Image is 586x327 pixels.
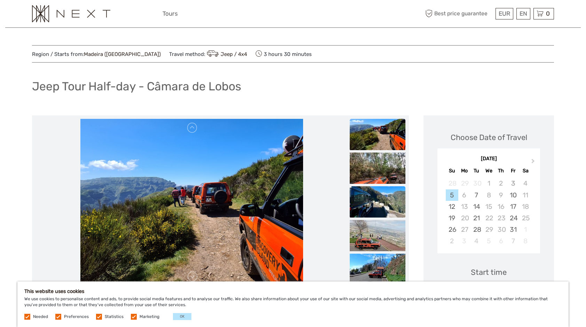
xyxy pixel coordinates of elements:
[446,224,458,235] div: Choose Sunday, October 26th, 2025
[507,212,519,224] div: Choose Friday, October 24th, 2025
[519,178,531,189] div: Not available Saturday, October 4th, 2025
[519,235,531,247] div: Not available Saturday, November 8th, 2025
[495,212,507,224] div: Not available Thursday, October 23rd, 2025
[507,166,519,175] div: Fr
[499,10,510,17] span: EUR
[519,201,531,212] div: Not available Saturday, October 18th, 2025
[507,178,519,189] div: Not available Friday, October 3rd, 2025
[470,178,483,189] div: Not available Tuesday, September 30th, 2025
[32,51,161,58] span: Region / Starts from:
[507,201,519,212] div: Choose Friday, October 17th, 2025
[350,186,405,218] img: 9b0c4aa5cc15472ebaeee478c84ac271_slider_thumbnail.jpg
[350,220,405,251] img: 32ce97f059464c65a9b296e57692d674_slider_thumbnail.jpg
[140,314,159,320] label: Marketing
[470,166,483,175] div: Tu
[80,11,88,19] button: Open LiveChat chat widget
[470,201,483,212] div: Choose Tuesday, October 14th, 2025
[470,224,483,235] div: Choose Tuesday, October 28th, 2025
[173,313,191,320] button: OK
[458,212,470,224] div: Not available Monday, October 20th, 2025
[32,5,110,22] img: 3282-a978e506-1cde-4c38-be18-ebef36df7ad8_logo_small.png
[80,119,303,286] img: f5c7d1bab0b44007846c39c6c5550a8b_main_slider.jpg
[205,51,247,57] a: Jeep / 4x4
[105,314,124,320] label: Statistics
[169,49,247,59] span: Travel method:
[507,189,519,201] div: Choose Friday, October 10th, 2025
[458,178,470,189] div: Not available Monday, September 29th, 2025
[32,79,241,93] h1: Jeep Tour Half-day - Câmara de Lobos
[528,157,539,168] button: Next Month
[495,178,507,189] div: Not available Thursday, October 2nd, 2025
[545,10,551,17] span: 0
[470,189,483,201] div: Choose Tuesday, October 7th, 2025
[350,254,405,285] img: 9e252055c2744c239972a438ef8b23db_slider_thumbnail.jpg
[451,132,527,143] div: Choose Date of Travel
[458,201,470,212] div: Not available Monday, October 13th, 2025
[495,166,507,175] div: Th
[163,9,178,19] a: Tours
[483,235,495,247] div: Not available Wednesday, November 5th, 2025
[507,224,519,235] div: Choose Friday, October 31st, 2025
[350,119,405,150] img: f5c7d1bab0b44007846c39c6c5550a8b_slider_thumbnail.jpg
[483,201,495,212] div: Not available Wednesday, October 15th, 2025
[483,178,495,189] div: Not available Wednesday, October 1st, 2025
[446,166,458,175] div: Su
[470,235,483,247] div: Choose Tuesday, November 4th, 2025
[446,189,458,201] div: Choose Sunday, October 5th, 2025
[495,189,507,201] div: Not available Thursday, October 9th, 2025
[495,235,507,247] div: Not available Thursday, November 6th, 2025
[446,201,458,212] div: Choose Sunday, October 12th, 2025
[84,51,161,57] a: Madeira ([GEOGRAPHIC_DATA])
[519,189,531,201] div: Not available Saturday, October 11th, 2025
[516,8,530,19] div: EN
[10,12,79,18] p: We're away right now. Please check back later!
[458,235,470,247] div: Not available Monday, November 3rd, 2025
[519,212,531,224] div: Not available Saturday, October 25th, 2025
[423,8,494,19] span: Best price guarantee
[495,224,507,235] div: Not available Thursday, October 30th, 2025
[483,224,495,235] div: Not available Wednesday, October 29th, 2025
[458,166,470,175] div: Mo
[446,235,458,247] div: Choose Sunday, November 2nd, 2025
[471,267,507,278] div: Start time
[17,281,569,327] div: We use cookies to personalise content and ads, to provide social media features and to analyse ou...
[350,153,405,184] img: 0e42b31c97c740229981164e64541896_slider_thumbnail.jpeg
[507,235,519,247] div: Choose Friday, November 7th, 2025
[33,314,48,320] label: Needed
[64,314,89,320] label: Preferences
[495,201,507,212] div: Not available Thursday, October 16th, 2025
[255,49,312,59] span: 3 hours 30 minutes
[483,189,495,201] div: Not available Wednesday, October 8th, 2025
[470,212,483,224] div: Choose Tuesday, October 21st, 2025
[439,178,538,247] div: month 2025-10
[24,288,562,294] h5: This website uses cookies
[437,155,540,163] div: [DATE]
[458,189,470,201] div: Not available Monday, October 6th, 2025
[446,212,458,224] div: Choose Sunday, October 19th, 2025
[458,224,470,235] div: Not available Monday, October 27th, 2025
[446,178,458,189] div: Not available Sunday, September 28th, 2025
[483,212,495,224] div: Not available Wednesday, October 22nd, 2025
[483,166,495,175] div: We
[519,224,531,235] div: Not available Saturday, November 1st, 2025
[519,166,531,175] div: Sa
